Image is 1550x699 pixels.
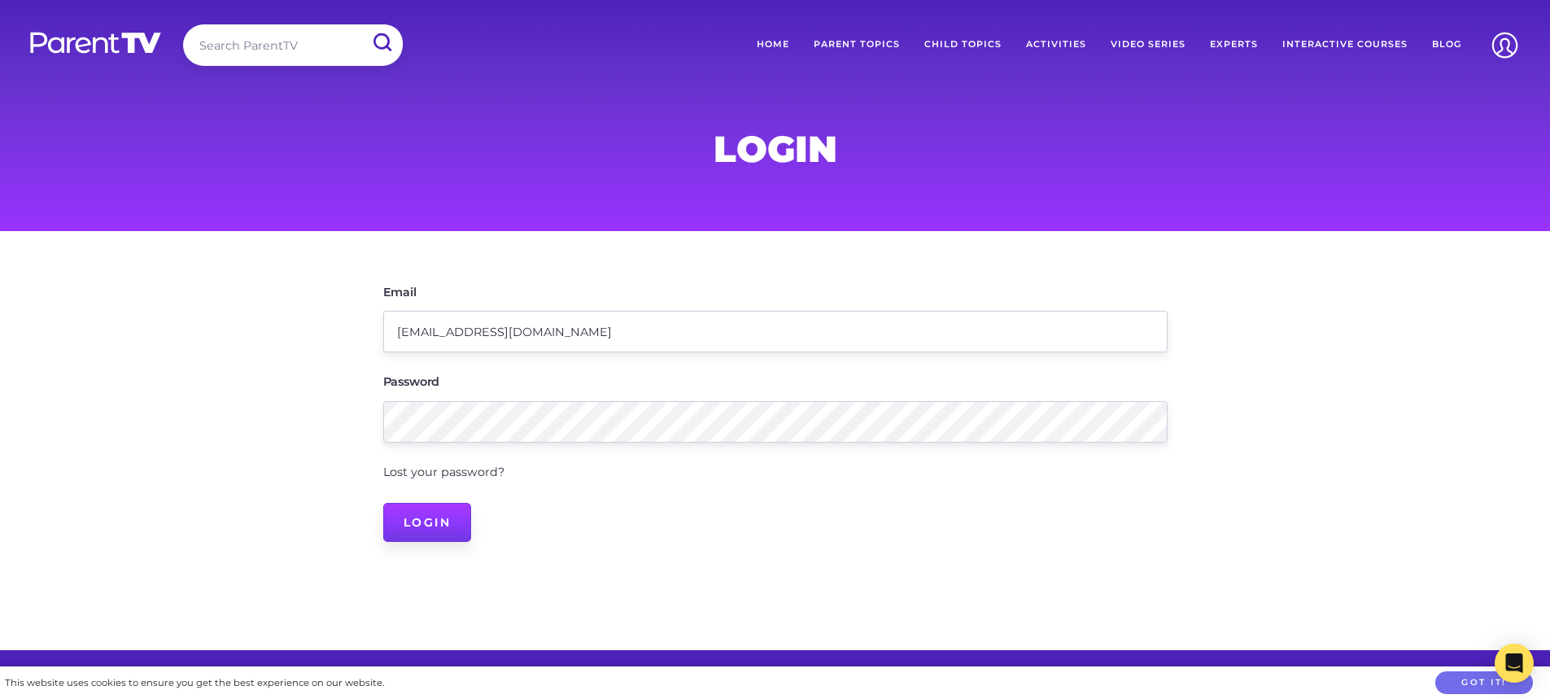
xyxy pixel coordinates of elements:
button: Got it! [1435,671,1533,695]
a: Parent Topics [801,24,912,65]
input: Search ParentTV [183,24,403,66]
a: Child Topics [912,24,1014,65]
h1: Login [383,133,1168,165]
a: Lost your password? [383,465,504,479]
label: Password [383,376,440,387]
img: parenttv-logo-white.4c85aaf.svg [28,31,163,55]
div: Open Intercom Messenger [1495,644,1534,683]
a: Home [744,24,801,65]
a: Blog [1420,24,1474,65]
label: Email [383,286,417,298]
img: Account [1484,24,1526,66]
a: Activities [1014,24,1098,65]
input: Submit [360,24,403,61]
a: Interactive Courses [1270,24,1420,65]
div: This website uses cookies to ensure you get the best experience on our website. [5,675,384,692]
a: Experts [1198,24,1270,65]
input: Login [383,503,472,542]
a: Video Series [1098,24,1198,65]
